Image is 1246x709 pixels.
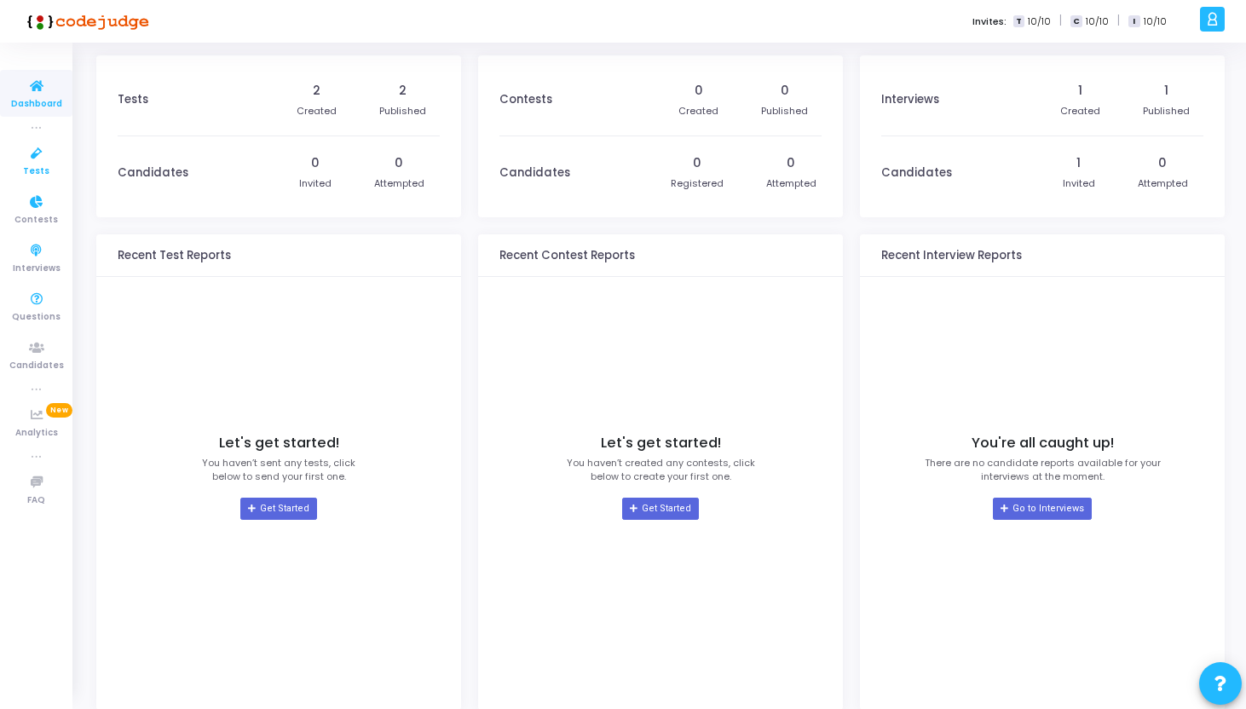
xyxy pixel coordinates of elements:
div: 1 [1078,82,1082,100]
div: Created [1060,104,1100,118]
h4: Let's get started! [219,435,339,452]
label: Invites: [972,14,1007,29]
span: I [1128,15,1139,28]
span: Candidates [9,359,64,373]
div: 0 [787,154,795,172]
div: Created [678,104,718,118]
p: You haven’t sent any tests, click below to send your first one. [202,456,355,484]
a: Get Started [622,498,698,520]
h4: Let's get started! [601,435,721,452]
h3: Contests [499,93,552,107]
span: New [46,403,72,418]
div: 0 [695,82,703,100]
span: Tests [23,164,49,179]
a: Go to Interviews [993,498,1091,520]
div: 2 [399,82,407,100]
h3: Interviews [881,93,939,107]
div: 0 [1158,154,1167,172]
h3: Candidates [499,166,570,180]
div: 2 [313,82,320,100]
span: 10/10 [1144,14,1167,29]
img: logo [21,4,149,38]
p: There are no candidate reports available for your interviews at the moment. [925,456,1161,484]
span: Interviews [13,262,61,276]
h3: Tests [118,93,148,107]
h3: Candidates [881,166,952,180]
div: Attempted [374,176,424,191]
div: Attempted [1138,176,1188,191]
h3: Recent Interview Reports [881,249,1022,262]
div: Published [761,104,808,118]
h3: Recent Contest Reports [499,249,635,262]
div: Published [379,104,426,118]
span: 10/10 [1086,14,1109,29]
div: 0 [395,154,403,172]
div: Invited [1063,176,1095,191]
div: 1 [1164,82,1168,100]
span: Questions [12,310,61,325]
span: T [1013,15,1024,28]
div: Created [297,104,337,118]
span: 10/10 [1028,14,1051,29]
h4: You're all caught up! [972,435,1114,452]
a: Get Started [240,498,316,520]
div: Registered [671,176,724,191]
span: Contests [14,213,58,228]
p: You haven’t created any contests, click below to create your first one. [567,456,755,484]
div: 0 [693,154,701,172]
span: Analytics [15,426,58,441]
div: Published [1143,104,1190,118]
div: Attempted [766,176,816,191]
h3: Recent Test Reports [118,249,231,262]
span: | [1059,12,1062,30]
div: Invited [299,176,332,191]
span: Dashboard [11,97,62,112]
span: C [1070,15,1082,28]
h3: Candidates [118,166,188,180]
div: 0 [311,154,320,172]
div: 1 [1076,154,1081,172]
span: | [1117,12,1120,30]
div: 0 [781,82,789,100]
span: FAQ [27,493,45,508]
